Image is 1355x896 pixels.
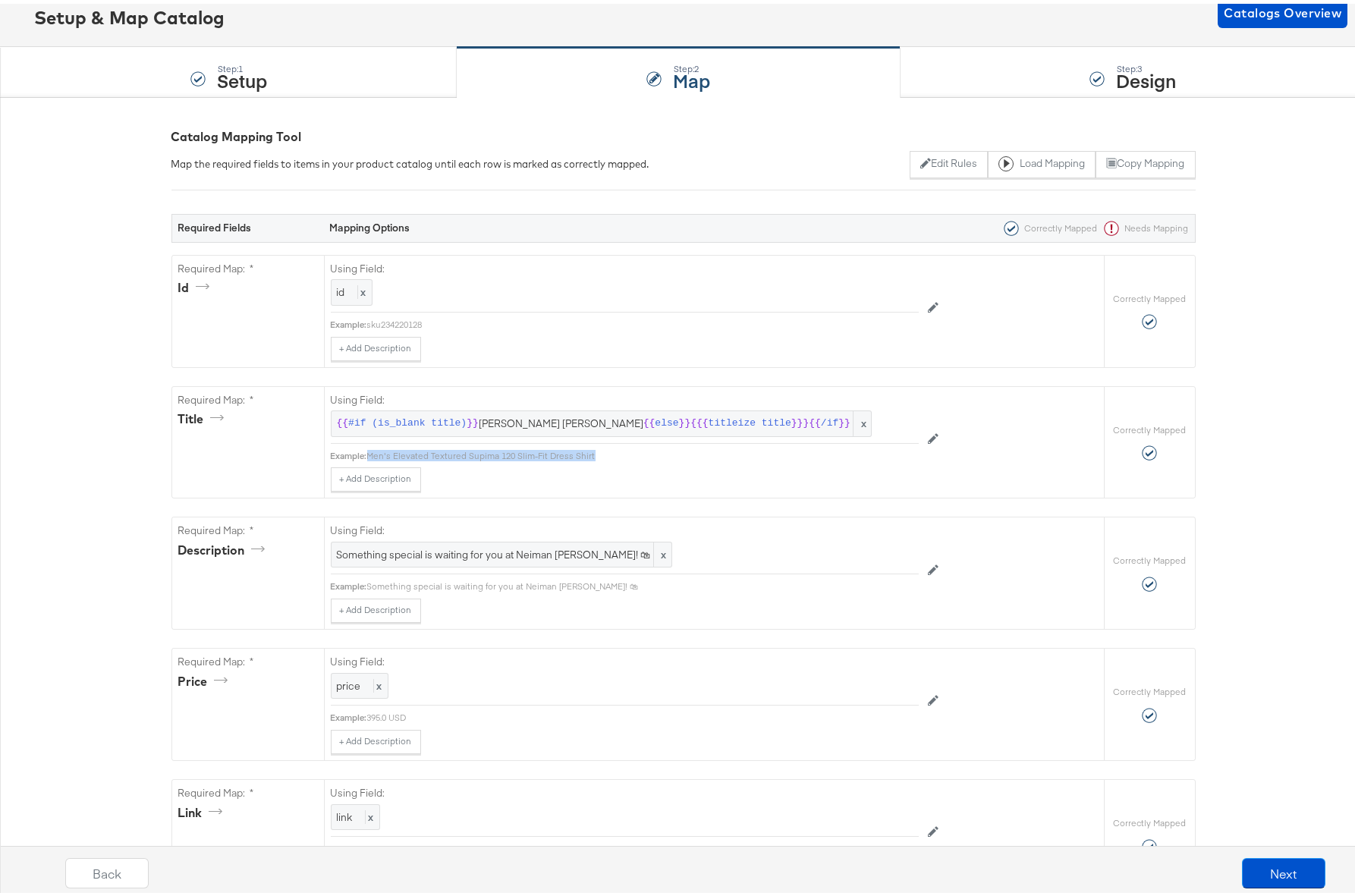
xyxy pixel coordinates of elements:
[217,64,267,89] strong: Setup
[673,60,710,71] div: Step: 2
[1116,60,1176,71] div: Step: 3
[1113,420,1186,432] label: Correctly Mapped
[331,577,367,589] div: Example:
[653,539,671,564] span: x
[217,60,267,71] div: Step: 1
[178,275,215,293] div: id
[178,651,318,665] label: Required Map: *
[178,389,318,404] label: Required Map: *
[331,708,367,720] div: Example:
[337,806,353,820] span: link
[367,708,919,720] div: 395.0 USD
[367,577,919,589] div: Something special is waiting for you at Neiman [PERSON_NAME]! 🛍
[178,669,233,687] div: price
[331,315,367,327] div: Example:
[853,407,871,432] span: x
[331,258,919,272] label: Using Field:
[330,217,410,231] strong: Mapping Options
[331,520,919,534] label: Using Field:
[178,538,270,555] div: description
[331,389,919,404] label: Using Field:
[178,217,252,231] strong: Required Fields
[467,413,479,427] span: }}
[910,147,988,174] button: Edit Rules
[65,854,149,885] button: Back
[337,675,361,689] span: price
[337,281,345,295] span: id
[1116,64,1176,89] strong: Design
[809,413,821,427] span: {{
[1113,682,1186,694] label: Correctly Mapped
[178,782,318,797] label: Required Map: *
[331,726,421,750] button: + Add Description
[988,147,1096,174] button: Load Mapping
[838,413,850,427] span: }}
[1113,289,1186,301] label: Correctly Mapped
[655,413,678,427] span: else
[178,800,228,818] div: link
[337,413,349,427] span: {{
[331,651,919,665] label: Using Field:
[337,544,666,558] span: Something special is waiting for you at Neiman [PERSON_NAME]! 🛍
[367,446,919,458] div: Men's Elevated Textured Supima 120 Slim-Fit Dress Shirt
[331,782,919,797] label: Using Field:
[1113,813,1186,825] label: Correctly Mapped
[791,413,809,427] span: }}}
[709,413,791,427] span: titleize title
[1098,217,1189,232] div: Needs Mapping
[1096,147,1195,174] button: Copy Mapping
[171,124,1196,142] div: Catalog Mapping Tool
[34,1,225,27] div: Setup & Map Catalog
[171,153,649,168] div: Map the required fields to items in your product catalog until each row is marked as correctly ma...
[998,217,1098,232] div: Correctly Mapped
[690,413,708,427] span: {{{
[673,64,710,89] strong: Map
[1242,854,1325,885] button: Next
[331,595,421,619] button: + Add Description
[643,413,655,427] span: {{
[331,333,421,357] button: + Add Description
[679,413,691,427] span: }}
[373,675,382,689] span: x
[367,315,919,327] div: sku234220128
[365,806,374,820] span: x
[357,281,366,295] span: x
[1113,551,1186,563] label: Correctly Mapped
[331,446,367,458] div: Example:
[348,413,467,427] span: #if (is_blank title)
[331,464,421,488] button: + Add Description
[178,407,229,424] div: title
[821,413,838,427] span: /if
[178,520,318,534] label: Required Map: *
[337,413,866,427] span: [PERSON_NAME] [PERSON_NAME]
[178,258,318,272] label: Required Map: *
